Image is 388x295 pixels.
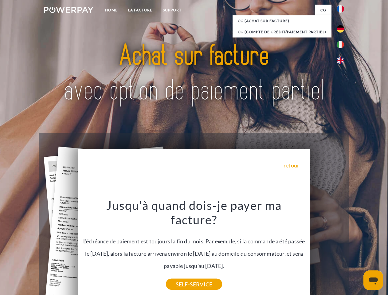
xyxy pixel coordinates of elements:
[100,5,123,16] a: Home
[59,29,329,118] img: title-powerpay_fr.svg
[284,163,299,168] a: retour
[158,5,187,16] a: Support
[233,15,331,26] a: CG (achat sur facture)
[337,5,344,13] img: fr
[233,26,331,37] a: CG (Compte de crédit/paiement partiel)
[123,5,158,16] a: LA FACTURE
[166,279,222,290] a: SELF-SERVICE
[337,41,344,48] img: it
[337,57,344,64] img: en
[315,5,331,16] a: CG
[363,270,383,290] iframe: Bouton de lancement de la fenêtre de messagerie
[337,25,344,33] img: de
[44,7,93,13] img: logo-powerpay-white.svg
[82,198,306,227] h3: Jusqu'à quand dois-je payer ma facture?
[82,198,306,284] div: L'échéance de paiement est toujours la fin du mois. Par exemple, si la commande a été passée le [...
